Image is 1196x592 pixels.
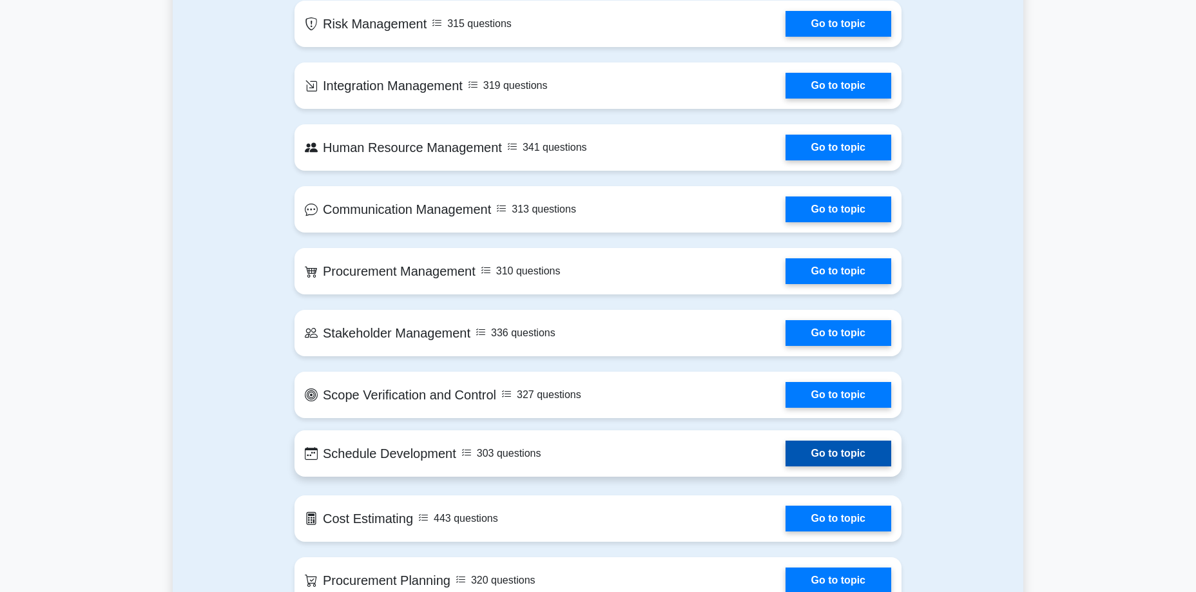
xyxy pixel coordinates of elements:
[786,135,891,160] a: Go to topic
[786,196,891,222] a: Go to topic
[786,441,891,466] a: Go to topic
[786,506,891,531] a: Go to topic
[786,73,891,99] a: Go to topic
[786,258,891,284] a: Go to topic
[786,382,891,408] a: Go to topic
[786,11,891,37] a: Go to topic
[786,320,891,346] a: Go to topic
